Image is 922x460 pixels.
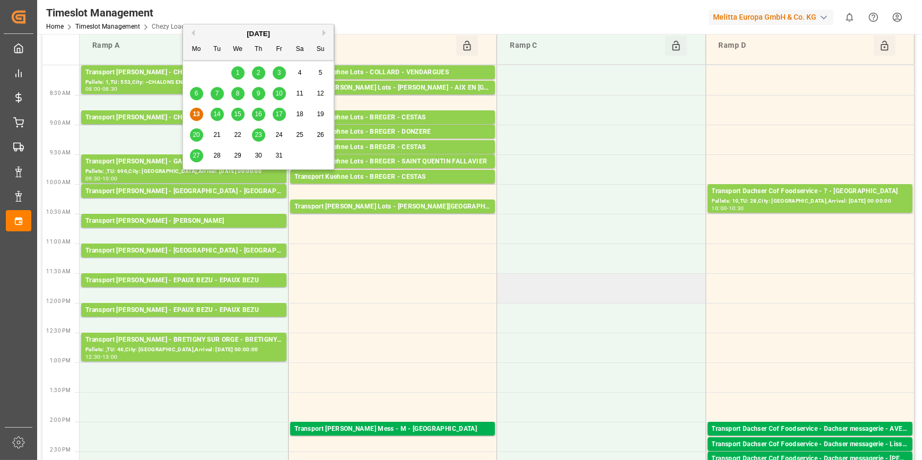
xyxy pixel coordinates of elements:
[294,112,491,123] div: Transport Kuehne Lots - BREGER - CESTAS
[85,216,282,227] div: Transport [PERSON_NAME] - [PERSON_NAME]
[231,108,245,121] div: Choose Wednesday, October 15th, 2025
[190,128,203,142] div: Choose Monday, October 20th, 2025
[193,131,199,138] span: 20
[190,87,203,100] div: Choose Monday, October 6th, 2025
[50,90,71,96] span: 8:30 AM
[727,206,728,211] div: -
[273,43,286,56] div: Fr
[101,86,102,91] div: -
[275,152,282,159] span: 31
[294,93,491,102] div: Pallets: ,TU: 77,City: [GEOGRAPHIC_DATA],Arrival: [DATE] 00:00:00
[296,90,303,97] span: 11
[294,424,491,435] div: Transport [PERSON_NAME] Mess - M - [GEOGRAPHIC_DATA]
[231,43,245,56] div: We
[294,67,491,78] div: Transport Kuehne Lots - COLLARD - VENDARGUES
[85,86,101,91] div: 08:00
[294,78,491,87] div: Pallets: 11,TU: 264,City: [GEOGRAPHIC_DATA],Arrival: [DATE] 00:00:00
[298,69,302,76] span: 4
[236,90,240,97] span: 8
[257,69,260,76] span: 2
[317,131,324,138] span: 26
[314,128,327,142] div: Choose Sunday, October 26th, 2025
[75,23,140,30] a: Timeslot Management
[712,435,908,444] div: Pallets: 1,TU: 21,City: [GEOGRAPHIC_DATA],Arrival: [DATE] 00:00:00
[85,123,282,132] div: Pallets: ,TU: 62,City: CHOLET,Arrival: [DATE] 00:00:00
[213,131,220,138] span: 21
[314,108,327,121] div: Choose Sunday, October 19th, 2025
[252,66,265,80] div: Choose Thursday, October 2nd, 2025
[234,131,241,138] span: 22
[46,239,71,245] span: 11:00 AM
[101,176,102,181] div: -
[319,69,323,76] span: 5
[195,90,198,97] span: 6
[211,128,224,142] div: Choose Tuesday, October 21st, 2025
[293,66,307,80] div: Choose Saturday, October 4th, 2025
[101,354,102,359] div: -
[709,10,833,25] div: Melitta Europa GmbH & Co. KG
[255,152,262,159] span: 30
[317,90,324,97] span: 12
[102,86,118,91] div: 08:30
[85,275,282,286] div: Transport [PERSON_NAME] - EPAUX BEZU - EPAUX BEZU
[85,286,282,295] div: Pallets: 24,TU: 565,City: EPAUX BEZU,Arrival: [DATE] 00:00:00
[294,142,491,153] div: Transport Kuehne Lots - BREGER - CESTAS
[50,447,71,453] span: 2:30 PM
[50,150,71,155] span: 9:30 AM
[190,108,203,121] div: Choose Monday, October 13th, 2025
[211,108,224,121] div: Choose Tuesday, October 14th, 2025
[506,36,665,56] div: Ramp C
[213,110,220,118] span: 14
[193,152,199,159] span: 27
[231,128,245,142] div: Choose Wednesday, October 22nd, 2025
[85,256,282,265] div: Pallets: ,TU: 159,City: [GEOGRAPHIC_DATA],Arrival: [DATE] 00:00:00
[323,30,329,36] button: Next Month
[275,131,282,138] span: 24
[211,43,224,56] div: Tu
[231,149,245,162] div: Choose Wednesday, October 29th, 2025
[231,66,245,80] div: Choose Wednesday, October 1st, 2025
[294,123,491,132] div: Pallets: ,TU: 10,City: CESTAS,Arrival: [DATE] 00:00:00
[236,69,240,76] span: 1
[712,450,908,459] div: Pallets: 2,TU: ,City: Lisses,Arrival: [DATE] 00:00:00
[294,127,491,137] div: Transport Kuehne Lots - BREGER - DONZERE
[46,328,71,334] span: 12:30 PM
[211,149,224,162] div: Choose Tuesday, October 28th, 2025
[85,246,282,256] div: Transport [PERSON_NAME] - [GEOGRAPHIC_DATA] - [GEOGRAPHIC_DATA]
[85,354,101,359] div: 12:30
[712,186,908,197] div: Transport Dachser Cof Foodservice - ? - [GEOGRAPHIC_DATA]
[729,206,744,211] div: 10:30
[294,157,491,167] div: Transport Kuehne Lots - BREGER - SAINT QUENTIN FALLAVIER
[715,36,874,56] div: Ramp D
[193,110,199,118] span: 13
[102,354,118,359] div: 13:00
[46,268,71,274] span: 11:30 AM
[709,7,838,27] button: Melitta Europa GmbH & Co. KG
[294,202,491,212] div: Transport [PERSON_NAME] Lots - [PERSON_NAME][GEOGRAPHIC_DATA]
[294,183,491,192] div: Pallets: ,TU: 64,City: CESTAS,Arrival: [DATE] 00:00:00
[294,167,491,176] div: Pallets: 4,TU: 56,City: [GEOGRAPHIC_DATA][PERSON_NAME],Arrival: [DATE] 00:00:00
[296,110,303,118] span: 18
[255,110,262,118] span: 16
[215,90,219,97] span: 7
[252,87,265,100] div: Choose Thursday, October 9th, 2025
[296,131,303,138] span: 25
[46,23,64,30] a: Home
[231,87,245,100] div: Choose Wednesday, October 8th, 2025
[294,172,491,183] div: Transport Kuehne Lots - BREGER - CESTAS
[294,435,491,444] div: Pallets: ,TU: 10,City: [GEOGRAPHIC_DATA],Arrival: [DATE] 00:00:00
[252,128,265,142] div: Choose Thursday, October 23rd, 2025
[314,43,327,56] div: Su
[273,149,286,162] div: Choose Friday, October 31st, 2025
[50,358,71,363] span: 1:00 PM
[257,90,260,97] span: 9
[255,131,262,138] span: 23
[294,153,491,162] div: Pallets: 1,TU: 225,City: [GEOGRAPHIC_DATA],Arrival: [DATE] 00:00:00
[294,212,491,221] div: Pallets: 4,TU: 56,City: [PERSON_NAME][GEOGRAPHIC_DATA],Arrival: [DATE] 00:00:00
[294,137,491,146] div: Pallets: 3,TU: 56,City: DONZERE,Arrival: [DATE] 00:00:00
[275,90,282,97] span: 10
[712,439,908,450] div: Transport Dachser Cof Foodservice - Dachser messagerie - Lisses
[50,120,71,126] span: 9:00 AM
[213,152,220,159] span: 28
[293,128,307,142] div: Choose Saturday, October 25th, 2025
